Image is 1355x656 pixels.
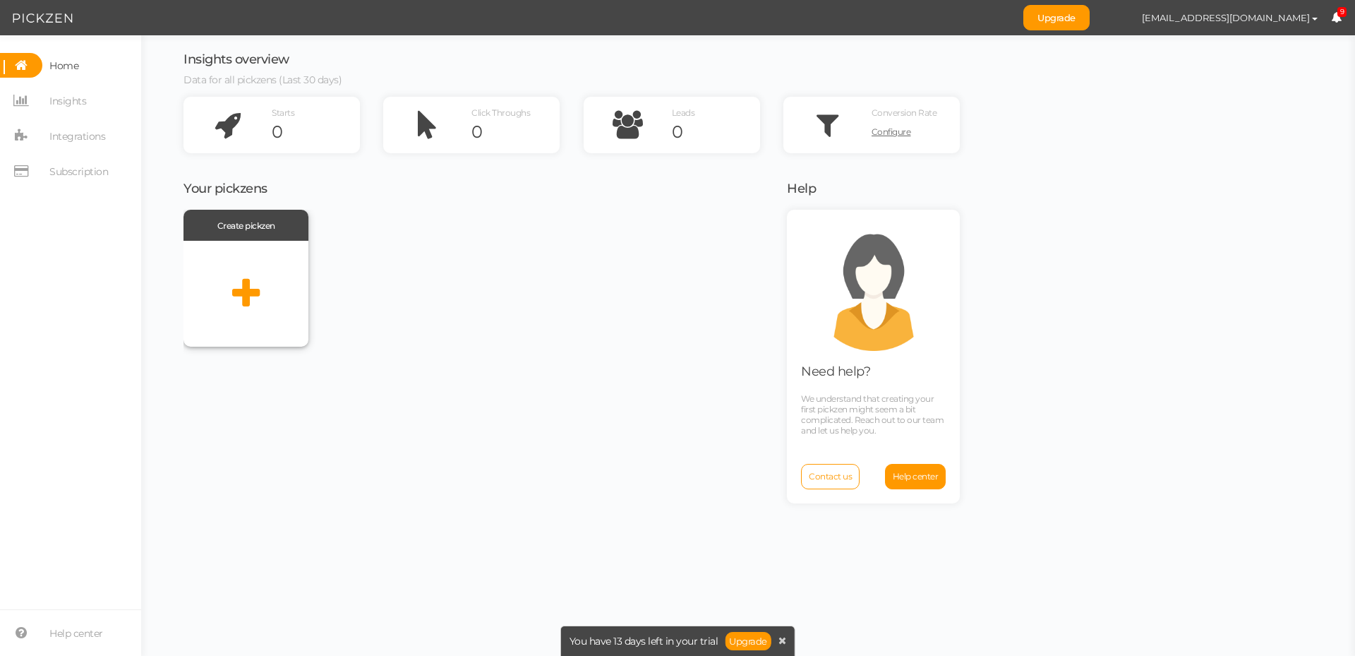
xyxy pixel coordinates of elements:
[49,54,78,77] span: Home
[49,90,86,112] span: Insights
[672,121,760,143] div: 0
[893,471,939,482] span: Help center
[570,636,718,646] span: You have 13 days left in your trial
[13,10,73,27] img: Pickzen logo
[810,224,937,351] img: support.png
[49,160,108,183] span: Subscription
[217,220,275,231] span: Create pickzen
[1337,7,1347,18] span: 9
[1104,6,1128,30] img: a8fd4f2d7a65eea560f79ed0c8a43346
[872,107,937,118] span: Conversion Rate
[809,471,852,482] span: Contact us
[471,107,530,118] span: Click Throughs
[1023,5,1090,30] a: Upgrade
[183,73,342,86] span: Data for all pickzens (Last 30 days)
[1128,6,1331,30] button: [EMAIL_ADDRESS][DOMAIN_NAME]
[1142,12,1310,23] span: [EMAIL_ADDRESS][DOMAIN_NAME]
[872,126,911,137] span: Configure
[885,464,946,489] a: Help center
[272,107,294,118] span: Starts
[787,181,816,196] span: Help
[725,632,771,650] a: Upgrade
[801,364,870,379] span: Need help?
[49,125,105,148] span: Integrations
[183,181,267,196] span: Your pickzens
[272,121,360,143] div: 0
[672,107,695,118] span: Leads
[183,52,289,67] span: Insights overview
[49,622,103,645] span: Help center
[471,121,560,143] div: 0
[801,393,944,436] span: We understand that creating your first pickzen might seem a bit complicated. Reach out to our tea...
[872,121,960,143] a: Configure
